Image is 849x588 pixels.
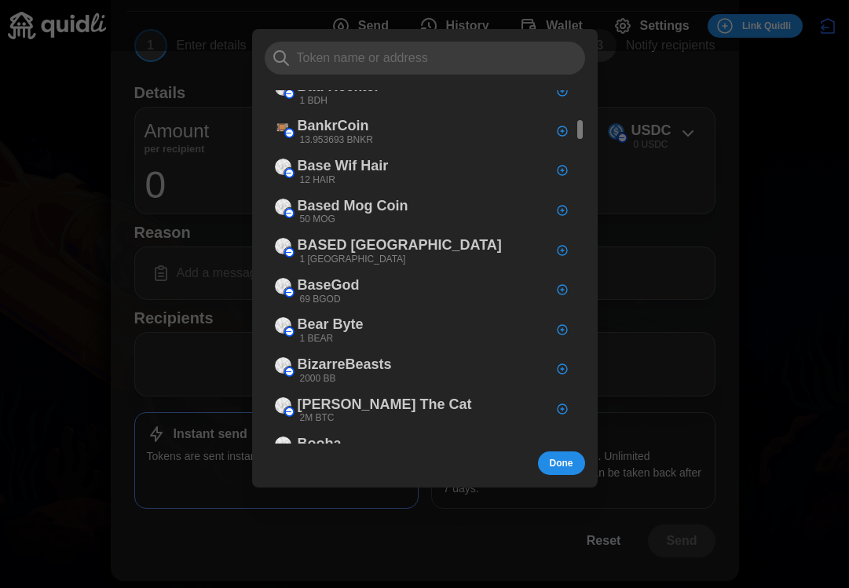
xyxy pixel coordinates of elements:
[275,159,291,175] img: Base Wif Hair (on Base)
[300,213,335,226] p: 50 MOG
[298,313,364,336] p: Bear Byte
[298,274,360,297] p: BaseGod
[298,155,389,177] p: Base Wif Hair
[298,195,408,217] p: Based Mog Coin
[298,433,342,455] p: Booba
[275,397,291,414] img: Bobby The Cat (on Base)
[275,436,291,453] img: Booba (on Base)
[275,317,291,334] img: Bear Byte (on Base)
[298,115,369,137] p: BankrCoin
[298,353,392,376] p: BizarreBeasts
[275,119,291,135] img: BankrCoin (on Base)
[300,411,335,425] p: 2M BTC
[550,452,573,474] span: Done
[300,332,334,345] p: 1 BEAR
[538,451,585,475] button: Done
[275,357,291,374] img: BizarreBeasts (on Base)
[300,133,373,147] p: 13.953693 BNKR
[275,199,291,215] img: Based Mog Coin (on Base)
[265,42,585,75] input: Token name or address
[298,234,502,257] p: BASED [GEOGRAPHIC_DATA]
[298,393,472,416] p: [PERSON_NAME] The Cat
[275,278,291,294] img: BaseGod (on Base)
[300,173,335,187] p: 12 HAIR
[300,94,328,108] p: 1 BDH
[300,372,336,385] p: 2000 BB
[300,293,341,306] p: 69 BGOD
[300,253,406,266] p: 1 [GEOGRAPHIC_DATA]
[275,238,291,254] img: BASED TOGO (on Base)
